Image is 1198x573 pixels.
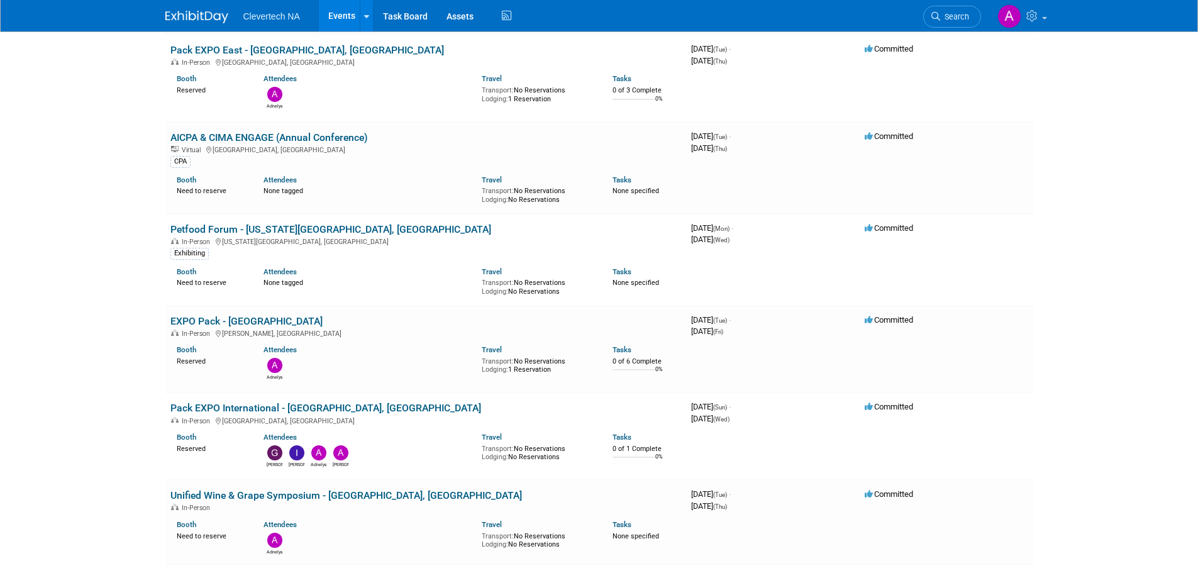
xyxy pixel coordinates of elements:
a: Booth [177,74,196,83]
span: [DATE] [691,326,723,336]
a: Tasks [613,175,631,184]
span: - [729,489,731,499]
span: (Wed) [713,236,729,243]
div: 0 of 6 Complete [613,357,681,366]
div: No Reservations No Reservations [482,530,594,549]
a: Attendees [263,175,297,184]
span: (Mon) [713,225,729,232]
span: - [729,315,731,325]
span: Transport: [482,532,514,540]
img: ExhibitDay [165,11,228,23]
img: In-Person Event [171,58,179,65]
span: [DATE] [691,501,727,511]
span: (Sun) [713,404,727,411]
a: AICPA & CIMA ENGAGE (Annual Conference) [170,131,368,143]
div: [GEOGRAPHIC_DATA], [GEOGRAPHIC_DATA] [170,57,681,67]
img: In-Person Event [171,238,179,244]
div: Need to reserve [177,276,245,287]
span: (Tue) [713,317,727,324]
a: Tasks [613,345,631,354]
div: 0 of 3 Complete [613,86,681,95]
span: - [729,44,731,53]
img: Giorgio Zanardi [267,445,282,460]
span: None specified [613,532,659,540]
span: Transport: [482,187,514,195]
a: Pack EXPO International - [GEOGRAPHIC_DATA], [GEOGRAPHIC_DATA] [170,402,481,414]
span: Lodging: [482,540,508,548]
img: In-Person Event [171,504,179,510]
a: Attendees [263,345,297,354]
div: None tagged [263,184,472,196]
a: Booth [177,267,196,276]
span: None specified [613,187,659,195]
a: Pack EXPO East - [GEOGRAPHIC_DATA], [GEOGRAPHIC_DATA] [170,44,444,56]
div: Need to reserve [177,184,245,196]
span: - [729,131,731,141]
span: [DATE] [691,44,731,53]
a: Attendees [263,520,297,529]
a: Petfood Forum - [US_STATE][GEOGRAPHIC_DATA], [GEOGRAPHIC_DATA] [170,223,491,235]
div: None tagged [263,276,472,287]
div: [GEOGRAPHIC_DATA], [GEOGRAPHIC_DATA] [170,144,681,154]
span: [DATE] [691,414,729,423]
span: (Tue) [713,46,727,53]
a: Booth [177,433,196,442]
div: Reserved [177,84,245,95]
span: [DATE] [691,131,731,141]
div: Adnelys Hernandez [311,460,326,468]
div: Giorgio Zanardi [267,460,282,468]
span: Transport: [482,445,514,453]
div: Reserved [177,355,245,366]
div: Abigail Maravilla [333,460,348,468]
a: Tasks [613,74,631,83]
img: Virtual Event [171,146,179,152]
span: (Tue) [713,133,727,140]
span: None specified [613,279,659,287]
span: Committed [865,402,913,411]
div: [PERSON_NAME], [GEOGRAPHIC_DATA] [170,328,681,338]
span: In-Person [182,58,214,67]
a: Booth [177,345,196,354]
span: Transport: [482,86,514,94]
span: In-Person [182,238,214,246]
a: Unified Wine & Grape Symposium - [GEOGRAPHIC_DATA], [GEOGRAPHIC_DATA] [170,489,522,501]
img: Adnelys Hernandez [267,358,282,373]
img: In-Person Event [171,330,179,336]
a: Booth [177,175,196,184]
span: (Fri) [713,328,723,335]
a: Travel [482,267,502,276]
img: Adnelys Hernandez [267,533,282,548]
span: [DATE] [691,56,727,65]
span: (Thu) [713,58,727,65]
span: Virtual [182,146,204,154]
div: No Reservations No Reservations [482,442,594,462]
div: [GEOGRAPHIC_DATA], [GEOGRAPHIC_DATA] [170,415,681,425]
span: Transport: [482,279,514,287]
span: (Thu) [713,503,727,510]
span: Committed [865,223,913,233]
td: 0% [655,96,663,113]
div: Adnelys Hernandez [267,102,282,109]
span: Lodging: [482,196,508,204]
span: Lodging: [482,365,508,374]
a: Travel [482,175,502,184]
a: Attendees [263,267,297,276]
div: No Reservations No Reservations [482,184,594,204]
span: - [729,402,731,411]
td: 0% [655,366,663,383]
img: Abigail Maravilla [333,445,348,460]
span: Clevertech NA [243,11,300,21]
span: [DATE] [691,402,731,411]
div: Ildiko Nyeste [289,460,304,468]
span: Committed [865,131,913,141]
a: Search [923,6,981,28]
span: Committed [865,315,913,325]
span: Search [940,12,969,21]
a: Travel [482,345,502,354]
div: Adnelys Hernandez [267,373,282,381]
a: Travel [482,433,502,442]
span: [DATE] [691,489,731,499]
span: In-Person [182,504,214,512]
a: EXPO Pack - [GEOGRAPHIC_DATA] [170,315,323,327]
span: Lodging: [482,287,508,296]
